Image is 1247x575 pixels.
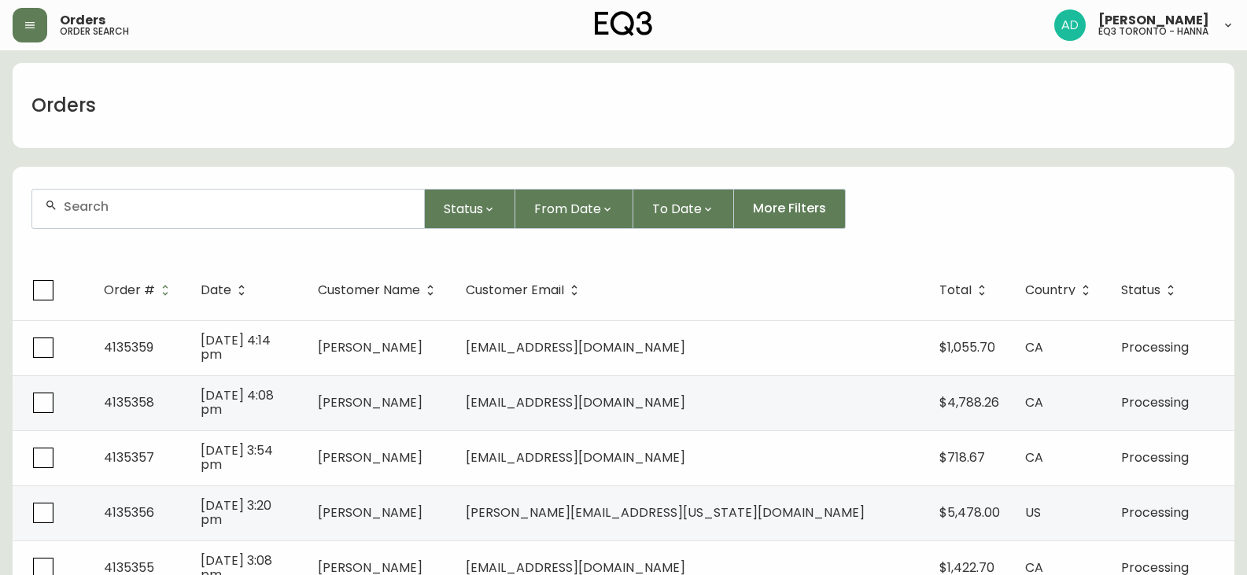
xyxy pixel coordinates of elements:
span: CA [1025,338,1043,356]
h1: Orders [31,92,96,119]
span: Total [939,286,972,295]
span: [DATE] 4:08 pm [201,386,274,418]
span: To Date [652,199,702,219]
span: [PERSON_NAME] [1098,14,1209,27]
span: [EMAIL_ADDRESS][DOMAIN_NAME] [466,448,685,466]
img: logo [595,11,653,36]
span: Country [1025,283,1096,297]
span: [DATE] 3:20 pm [201,496,271,529]
span: From Date [534,199,601,219]
span: Customer Email [466,283,585,297]
span: Total [939,283,992,297]
span: Date [201,286,231,295]
span: 4135357 [104,448,154,466]
span: Customer Name [318,286,420,295]
span: CA [1025,448,1043,466]
span: Processing [1121,393,1189,411]
span: Customer Email [466,286,564,295]
span: $1,055.70 [939,338,995,356]
span: [PERSON_NAME] [318,338,422,356]
span: [DATE] 3:54 pm [201,441,273,474]
span: [PERSON_NAME] [318,448,422,466]
span: Status [1121,283,1181,297]
span: Status [444,199,483,219]
span: US [1025,503,1041,522]
span: Country [1025,286,1075,295]
span: $718.67 [939,448,985,466]
span: Processing [1121,448,1189,466]
button: More Filters [734,189,846,229]
span: $5,478.00 [939,503,1000,522]
span: Status [1121,286,1160,295]
span: Processing [1121,338,1189,356]
span: CA [1025,393,1043,411]
button: Status [425,189,515,229]
span: [DATE] 4:14 pm [201,331,271,363]
button: To Date [633,189,734,229]
span: [EMAIL_ADDRESS][DOMAIN_NAME] [466,393,685,411]
span: 4135358 [104,393,154,411]
span: More Filters [753,200,826,217]
span: Customer Name [318,283,441,297]
span: 4135356 [104,503,154,522]
span: [PERSON_NAME] [318,393,422,411]
h5: eq3 toronto - hanna [1098,27,1208,36]
span: 4135359 [104,338,153,356]
span: [PERSON_NAME][EMAIL_ADDRESS][US_STATE][DOMAIN_NAME] [466,503,865,522]
span: $4,788.26 [939,393,999,411]
input: Search [64,199,411,214]
span: Orders [60,14,105,27]
span: Order # [104,286,155,295]
button: From Date [515,189,633,229]
span: [PERSON_NAME] [318,503,422,522]
span: Processing [1121,503,1189,522]
img: 5042b7eed22bbf7d2bc86013784b9872 [1054,9,1086,41]
span: Order # [104,283,175,297]
h5: order search [60,27,129,36]
span: Date [201,283,252,297]
span: [EMAIL_ADDRESS][DOMAIN_NAME] [466,338,685,356]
